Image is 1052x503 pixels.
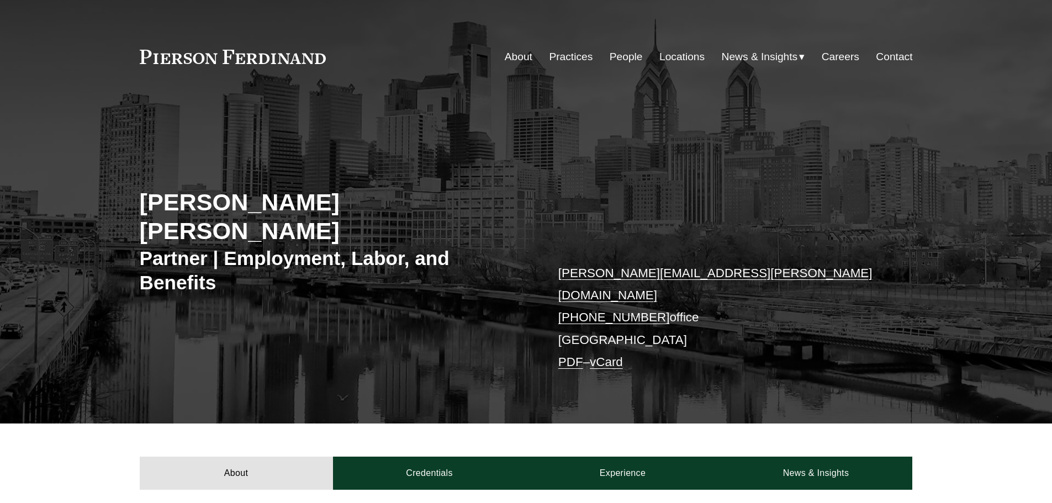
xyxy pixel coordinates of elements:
[140,457,333,490] a: About
[558,355,583,369] a: PDF
[876,46,912,67] a: Contact
[558,310,670,324] a: [PHONE_NUMBER]
[659,46,705,67] a: Locations
[558,266,873,302] a: [PERSON_NAME][EMAIL_ADDRESS][PERSON_NAME][DOMAIN_NAME]
[505,46,532,67] a: About
[590,355,623,369] a: vCard
[333,457,526,490] a: Credentials
[140,188,526,246] h2: [PERSON_NAME] [PERSON_NAME]
[822,46,859,67] a: Careers
[549,46,593,67] a: Practices
[140,246,526,294] h3: Partner | Employment, Labor, and Benefits
[558,262,880,374] p: office [GEOGRAPHIC_DATA] –
[719,457,912,490] a: News & Insights
[722,47,798,67] span: News & Insights
[610,46,643,67] a: People
[722,46,805,67] a: folder dropdown
[526,457,720,490] a: Experience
